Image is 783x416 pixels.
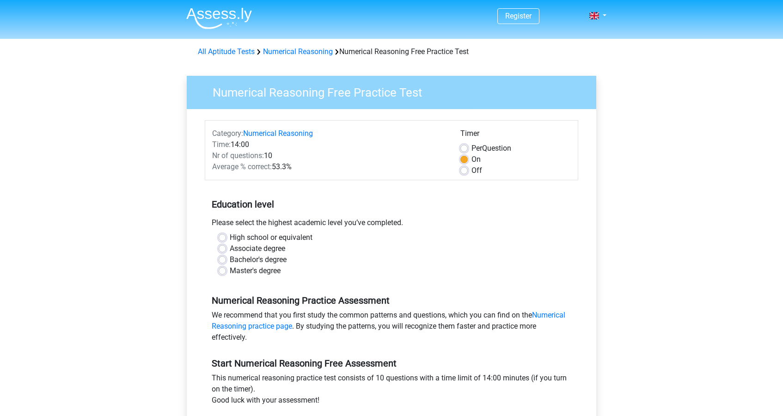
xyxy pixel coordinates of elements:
label: Associate degree [230,243,285,254]
label: High school or equivalent [230,232,312,243]
span: Time: [212,140,231,149]
h5: Numerical Reasoning Practice Assessment [212,295,571,306]
div: This numerical reasoning practice test consists of 10 questions with a time limit of 14:00 minute... [205,373,578,410]
label: Off [471,165,482,176]
label: Master's degree [230,265,281,276]
a: Numerical Reasoning [243,129,313,138]
span: Per [471,144,482,153]
div: 53.3% [205,161,453,172]
a: All Aptitude Tests [198,47,255,56]
div: Please select the highest academic level you’ve completed. [205,217,578,232]
div: Timer [460,128,571,143]
label: Bachelor's degree [230,254,287,265]
span: Category: [212,129,243,138]
img: Assessly [186,7,252,29]
div: 10 [205,150,453,161]
h5: Start Numerical Reasoning Free Assessment [212,358,571,369]
span: Average % correct: [212,162,272,171]
h3: Numerical Reasoning Free Practice Test [202,82,589,100]
div: We recommend that you first study the common patterns and questions, which you can find on the . ... [205,310,578,347]
a: Register [505,12,532,20]
label: On [471,154,481,165]
h5: Education level [212,195,571,214]
div: 14:00 [205,139,453,150]
label: Question [471,143,511,154]
div: Numerical Reasoning Free Practice Test [194,46,589,57]
span: Nr of questions: [212,151,264,160]
a: Numerical Reasoning [263,47,333,56]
